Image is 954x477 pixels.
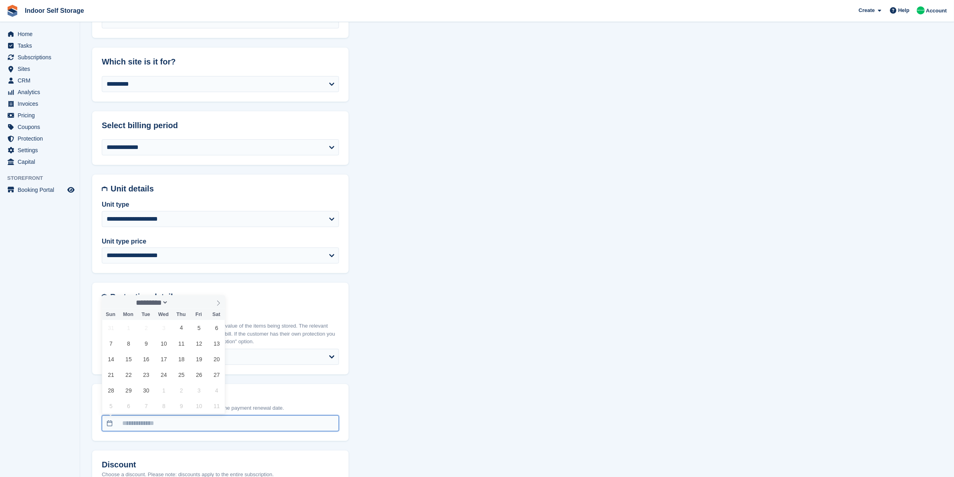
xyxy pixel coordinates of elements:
a: menu [4,156,76,167]
span: October 8, 2025 [156,398,171,414]
span: October 10, 2025 [191,398,207,414]
span: September 18, 2025 [173,351,189,367]
span: October 2, 2025 [173,382,189,398]
h2: Unit details [111,184,339,193]
span: October 6, 2025 [121,398,136,414]
span: Fri [190,312,208,317]
span: Tue [137,312,155,317]
span: September 2, 2025 [138,320,154,336]
a: menu [4,145,76,156]
span: September 3, 2025 [156,320,171,336]
span: Booking Portal [18,184,66,195]
select: Month [133,298,169,307]
span: Sites [18,63,66,74]
img: unit-details-icon-595b0c5c156355b767ba7b61e002efae458ec76ed5ec05730b8e856ff9ea34a9.svg [102,184,107,193]
h2: Select billing period [102,121,339,130]
span: October 3, 2025 [191,382,207,398]
h2: Which site is it for? [102,57,339,66]
span: August 31, 2025 [103,320,119,336]
a: menu [4,133,76,144]
span: September 25, 2025 [173,367,189,382]
a: Indoor Self Storage [22,4,87,17]
span: September 22, 2025 [121,367,136,382]
a: menu [4,184,76,195]
span: September 15, 2025 [121,351,136,367]
span: October 4, 2025 [209,382,224,398]
h2: Protection details [110,292,339,302]
span: CRM [18,75,66,86]
a: menu [4,75,76,86]
a: menu [4,121,76,133]
span: September 1, 2025 [121,320,136,336]
span: Account [926,7,947,15]
span: September 6, 2025 [209,320,224,336]
a: menu [4,87,76,98]
span: September 13, 2025 [209,336,224,351]
span: Storefront [7,174,80,182]
span: September 12, 2025 [191,336,207,351]
span: September 24, 2025 [156,367,171,382]
span: September 29, 2025 [121,382,136,398]
span: Create [859,6,875,14]
span: Sat [208,312,225,317]
span: Coupons [18,121,66,133]
img: insurance-details-icon-731ffda60807649b61249b889ba3c5e2b5c27d34e2e1fb37a309f0fde93ff34a.svg [102,292,107,302]
span: Sun [102,312,119,317]
span: Tasks [18,40,66,51]
a: Preview store [66,185,76,195]
a: menu [4,98,76,109]
a: menu [4,28,76,40]
h2: Discount [102,460,339,469]
span: Mon [119,312,137,317]
img: stora-icon-8386f47178a22dfd0bd8f6a31ec36ba5ce8667c1dd55bd0f319d3a0aa187defe.svg [6,5,18,17]
span: September 28, 2025 [103,382,119,398]
span: Thu [172,312,190,317]
span: October 1, 2025 [156,382,171,398]
a: menu [4,63,76,74]
a: menu [4,52,76,63]
span: September 20, 2025 [209,351,224,367]
span: Help [898,6,910,14]
label: Unit type [102,200,339,209]
input: Year [168,298,194,307]
label: Unit type price [102,237,339,246]
span: October 7, 2025 [138,398,154,414]
span: September 11, 2025 [173,336,189,351]
span: September 4, 2025 [173,320,189,336]
span: September 23, 2025 [138,367,154,382]
span: October 5, 2025 [103,398,119,414]
span: September 30, 2025 [138,382,154,398]
span: September 10, 2025 [156,336,171,351]
span: October 9, 2025 [173,398,189,414]
span: Wed [155,312,172,317]
span: September 8, 2025 [121,336,136,351]
span: September 7, 2025 [103,336,119,351]
span: September 17, 2025 [156,351,171,367]
span: September 21, 2025 [103,367,119,382]
span: September 19, 2025 [191,351,207,367]
span: September 27, 2025 [209,367,224,382]
span: Settings [18,145,66,156]
a: menu [4,40,76,51]
span: Capital [18,156,66,167]
span: September 5, 2025 [191,320,207,336]
span: September 26, 2025 [191,367,207,382]
span: Home [18,28,66,40]
span: Protection [18,133,66,144]
span: Analytics [18,87,66,98]
span: September 16, 2025 [138,351,154,367]
span: September 9, 2025 [138,336,154,351]
img: Helen Nicholls [917,6,925,14]
span: Invoices [18,98,66,109]
a: menu [4,110,76,121]
span: October 11, 2025 [209,398,224,414]
span: Pricing [18,110,66,121]
span: Subscriptions [18,52,66,63]
span: September 14, 2025 [103,351,119,367]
